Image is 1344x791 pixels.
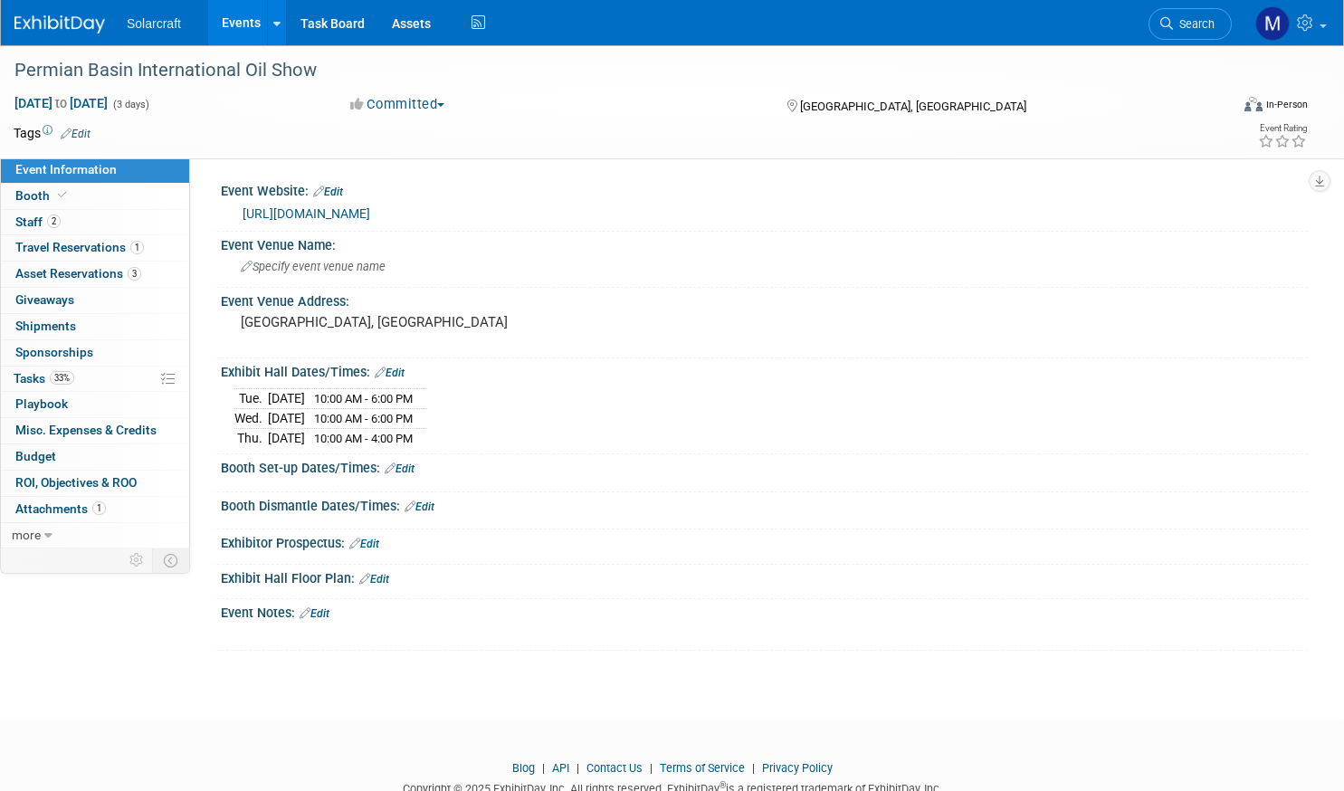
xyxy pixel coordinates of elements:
a: Budget [1,444,189,470]
a: Travel Reservations1 [1,235,189,261]
sup: ® [720,780,726,790]
div: Permian Basin International Oil Show [8,54,1197,87]
a: Privacy Policy [762,761,833,775]
img: ExhibitDay [14,15,105,33]
span: [GEOGRAPHIC_DATA], [GEOGRAPHIC_DATA] [800,100,1026,113]
span: [DATE] [DATE] [14,95,109,111]
td: Personalize Event Tab Strip [121,548,153,572]
td: Thu. [234,428,268,447]
div: Exhibitor Prospectus: [221,529,1308,553]
span: Event Information [15,162,117,176]
span: | [538,761,549,775]
td: Tue. [234,389,268,409]
a: Staff2 [1,210,189,235]
div: Booth Dismantle Dates/Times: [221,492,1308,516]
div: Exhibit Hall Dates/Times: [221,358,1308,382]
a: Playbook [1,392,189,417]
span: 10:00 AM - 4:00 PM [314,432,413,445]
span: Budget [15,449,56,463]
span: 1 [92,501,106,515]
span: 10:00 AM - 6:00 PM [314,392,413,405]
span: Tasks [14,371,74,386]
div: Event Venue Address: [221,288,1308,310]
span: Search [1173,17,1215,31]
span: Booth [15,188,71,203]
a: Edit [405,500,434,513]
a: Asset Reservations3 [1,262,189,287]
span: 33% [50,371,74,385]
div: In-Person [1265,98,1308,111]
td: Wed. [234,409,268,429]
div: Event Venue Name: [221,232,1308,254]
a: API [552,761,569,775]
span: Sponsorships [15,345,93,359]
div: Event Rating [1258,124,1307,133]
span: 10:00 AM - 6:00 PM [314,412,413,425]
span: to [52,96,70,110]
a: Edit [375,367,405,379]
a: Event Information [1,157,189,183]
a: Misc. Expenses & Credits [1,418,189,443]
span: Shipments [15,319,76,333]
a: Blog [512,761,535,775]
span: (3 days) [111,99,149,110]
a: Terms of Service [660,761,745,775]
span: | [748,761,759,775]
td: [DATE] [268,409,305,429]
td: [DATE] [268,428,305,447]
img: Madison Fichtner [1255,6,1290,41]
button: Committed [344,95,452,114]
span: Asset Reservations [15,266,141,281]
td: [DATE] [268,389,305,409]
span: | [645,761,657,775]
a: Edit [313,186,343,198]
i: Booth reservation complete [58,190,67,200]
span: more [12,528,41,542]
a: Edit [385,462,415,475]
a: ROI, Objectives & ROO [1,471,189,496]
span: 1 [130,241,144,254]
div: Event Notes: [221,599,1308,623]
span: Playbook [15,396,68,411]
a: [URL][DOMAIN_NAME] [243,206,370,221]
span: Travel Reservations [15,240,144,254]
a: Edit [300,607,329,620]
a: Giveaways [1,288,189,313]
img: Format-Inperson.png [1244,97,1263,111]
td: Tags [14,124,91,142]
a: Attachments1 [1,497,189,522]
div: Event Website: [221,177,1308,201]
span: 3 [128,267,141,281]
span: | [572,761,584,775]
span: 2 [47,214,61,228]
a: Tasks33% [1,367,189,392]
div: Event Format [1115,94,1308,121]
span: Staff [15,214,61,229]
td: Toggle Event Tabs [153,548,190,572]
div: Booth Set-up Dates/Times: [221,454,1308,478]
span: Solarcraft [127,16,181,31]
a: Contact Us [586,761,643,775]
div: Exhibit Hall Floor Plan: [221,565,1308,588]
span: Specify event venue name [241,260,386,273]
span: Giveaways [15,292,74,307]
a: Booth [1,184,189,209]
a: Shipments [1,314,189,339]
pre: [GEOGRAPHIC_DATA], [GEOGRAPHIC_DATA] [241,314,653,330]
a: Edit [349,538,379,550]
a: Edit [61,128,91,140]
a: Edit [359,573,389,586]
span: Misc. Expenses & Credits [15,423,157,437]
span: ROI, Objectives & ROO [15,475,137,490]
a: more [1,523,189,548]
a: Sponsorships [1,340,189,366]
span: Attachments [15,501,106,516]
a: Search [1149,8,1232,40]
